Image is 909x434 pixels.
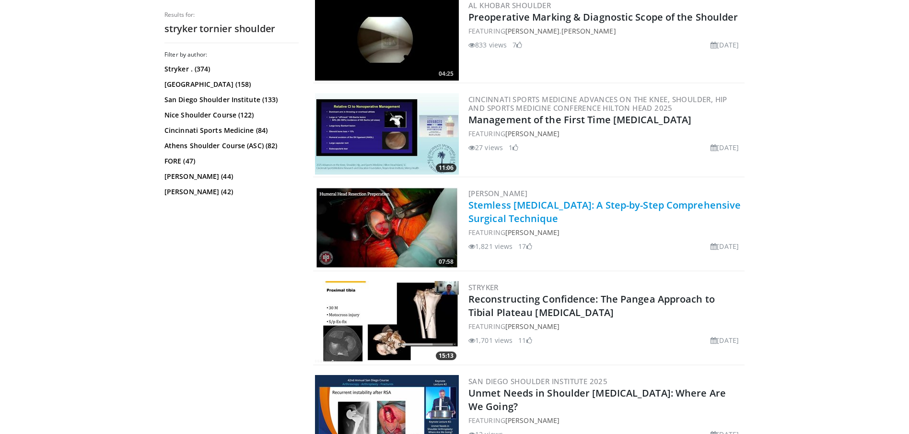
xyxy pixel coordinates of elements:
[468,188,527,198] a: [PERSON_NAME]
[315,281,459,363] a: 15:13
[505,416,559,425] a: [PERSON_NAME]
[164,23,299,35] h2: stryker tornier shoulder
[711,142,739,152] li: [DATE]
[468,129,743,139] div: FEATURING
[468,94,727,113] a: Cincinnati Sports Medicine Advances on the Knee, Shoulder, Hip and Sports Medicine Conference Hil...
[468,387,726,413] a: Unmet Needs in Shoulder [MEDICAL_DATA]: Where Are We Going?
[436,164,456,172] span: 11:06
[164,80,296,89] a: [GEOGRAPHIC_DATA] (158)
[164,126,296,135] a: Cincinnati Sports Medicine (84)
[164,187,296,197] a: [PERSON_NAME] (42)
[468,321,743,331] div: FEATURING
[436,352,456,360] span: 15:13
[468,0,551,10] a: Al Khobar Shoulder
[518,241,532,251] li: 17
[468,335,513,345] li: 1,701 views
[468,199,741,225] a: Stemless [MEDICAL_DATA]: A Step-by-Step Comprehensive Surgical Technique
[509,142,518,152] li: 1
[315,93,459,175] a: 11:06
[468,11,738,23] a: Preoperative Marking & Diagnostic Scope of the Shoulder
[315,93,459,175] img: 0c517d21-07e4-4df5-b3d2-57d974982cbf.300x170_q85_crop-smart_upscale.jpg
[436,258,456,266] span: 07:58
[468,241,513,251] li: 1,821 views
[164,172,296,181] a: [PERSON_NAME] (44)
[468,293,715,319] a: Reconstructing Confidence: The Pangea Approach to Tibial Plateau [MEDICAL_DATA]
[711,241,739,251] li: [DATE]
[315,187,459,269] img: ee559304-fefc-4441-9d2e-2a09b953164c.300x170_q85_crop-smart_upscale.jpg
[505,228,559,237] a: [PERSON_NAME]
[164,141,296,151] a: Athens Shoulder Course (ASC) (82)
[164,110,296,120] a: Nice Shoulder Course (122)
[315,281,459,363] img: 8470a241-c86e-4ed9-872b-34b130b63566.300x170_q85_crop-smart_upscale.jpg
[436,70,456,78] span: 04:25
[518,335,532,345] li: 11
[468,415,743,425] div: FEATURING
[468,282,499,292] a: Stryker
[561,26,616,35] a: [PERSON_NAME]
[164,11,299,19] p: Results for:
[468,227,743,237] div: FEATURING
[468,40,507,50] li: 833 views
[711,335,739,345] li: [DATE]
[315,187,459,269] a: 07:58
[164,51,299,59] h3: Filter by author:
[164,64,296,74] a: Stryker . (374)
[468,113,691,126] a: Management of the First Time [MEDICAL_DATA]
[513,40,522,50] li: 7
[164,156,296,166] a: FORE (47)
[505,322,559,331] a: [PERSON_NAME]
[711,40,739,50] li: [DATE]
[164,95,296,105] a: San Diego Shoulder Institute (133)
[468,26,743,36] div: FEATURING ,
[505,129,559,138] a: [PERSON_NAME]
[468,376,607,386] a: San Diego Shoulder Institute 2025
[468,142,503,152] li: 27 views
[505,26,559,35] a: [PERSON_NAME]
